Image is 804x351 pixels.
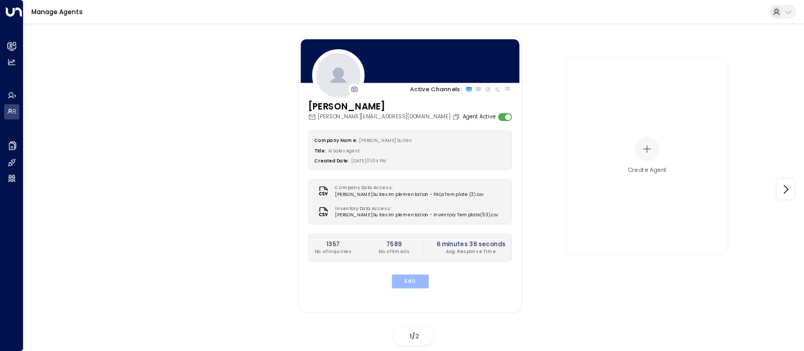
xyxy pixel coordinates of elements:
button: Edit [391,275,428,288]
span: 1 [409,332,412,341]
a: Manage Agents [31,7,83,16]
span: AI Sales Agent [328,147,360,153]
label: Company Name: [314,137,356,142]
label: Title: [314,147,326,153]
p: Avg. Response Time [436,248,505,255]
div: [PERSON_NAME][EMAIL_ADDRESS][DOMAIN_NAME] [308,113,462,120]
div: / [394,327,433,345]
button: Copy [452,113,462,120]
label: Created Date: [314,158,349,163]
h2: 7589 [378,239,409,248]
label: Company Data Access: [335,184,479,191]
label: Inventory Data Access: [335,205,494,212]
h3: [PERSON_NAME] [308,100,462,113]
span: [DATE] 01:04 PM [351,158,386,163]
span: [PERSON_NAME] Suites Implementation - FAQs Template (3).csv [335,191,484,198]
h2: 6 minutes 36 seconds [436,239,505,248]
div: Create Agent [628,166,667,174]
p: Active Channels: [410,84,462,93]
label: Agent Active [462,113,495,120]
p: No. of Inquiries [314,248,351,255]
h2: 1357 [314,239,351,248]
span: [PERSON_NAME] Suites [359,137,411,142]
span: 2 [415,332,419,341]
p: No. of Emails [378,248,409,255]
span: [PERSON_NAME] Suites Implementation - Inventory Template(53).csv [335,212,498,219]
